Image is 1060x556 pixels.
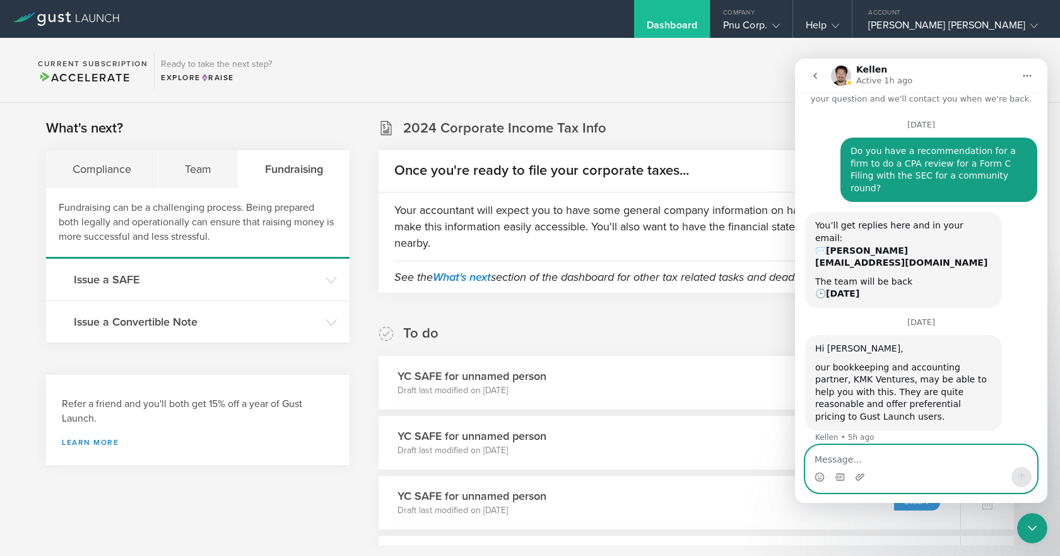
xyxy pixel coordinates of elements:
[397,488,546,504] h3: YC SAFE for unnamed person
[74,271,319,288] h3: Issue a SAFE
[403,324,439,343] h2: To do
[46,150,158,188] div: Compliance
[397,444,546,457] p: Draft last modified on [DATE]
[201,73,234,82] span: Raise
[62,397,334,426] h3: Refer a friend and you'll both get 15% off a year of Gust Launch.
[394,270,820,284] em: See the section of the dashboard for other tax related tasks and deadlines.
[433,270,491,284] a: What's next
[397,368,546,384] h3: YC SAFE for unnamed person
[868,19,1038,38] div: [PERSON_NAME] [PERSON_NAME]
[62,439,334,446] a: Learn more
[154,50,278,90] div: Ready to take the next step?ExploreRaise
[46,119,123,138] h2: What's next?
[46,188,350,259] div: Fundraising can be a challenging process. Being prepared both legally and operationally can ensur...
[397,428,546,444] h3: YC SAFE for unnamed person
[158,150,238,188] div: Team
[795,59,1047,503] iframe: Intercom live chat
[394,202,998,251] p: Your accountant will expect you to have some general company information on hand. We've put toget...
[379,476,960,529] div: YC SAFE for unnamed personDraft last modified on [DATE]Draft
[723,19,780,38] div: Pnu Corp.
[397,384,546,397] p: Draft last modified on [DATE]
[38,60,148,68] h2: Current Subscription
[74,314,319,330] h3: Issue a Convertible Note
[647,19,697,38] div: Dashboard
[379,416,960,470] div: YC SAFE for unnamed personDraft last modified on [DATE]Draft
[38,71,130,85] span: Accelerate
[379,356,960,410] div: YC SAFE for unnamed personDraft last modified on [DATE]Draft
[806,19,839,38] div: Help
[161,60,272,69] h3: Ready to take the next step?
[397,504,546,517] p: Draft last modified on [DATE]
[1017,513,1047,543] iframe: Intercom live chat
[394,162,689,180] h2: Once you're ready to file your corporate taxes...
[161,72,272,83] div: Explore
[403,119,606,138] h2: 2024 Corporate Income Tax Info
[238,150,350,188] div: Fundraising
